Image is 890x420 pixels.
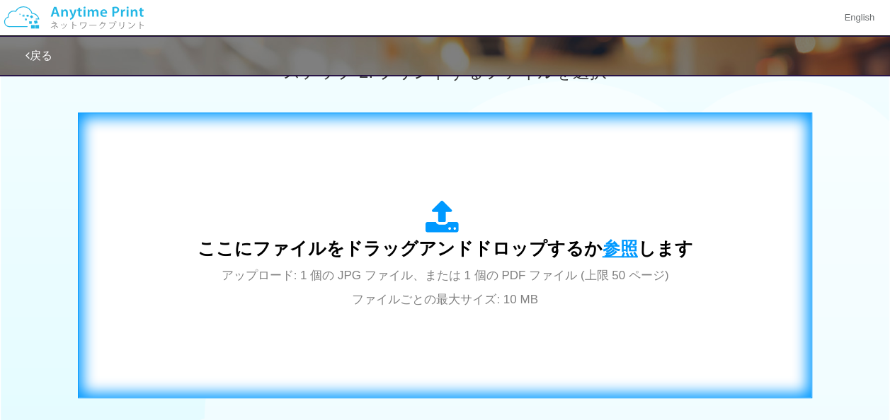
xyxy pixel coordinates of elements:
a: 戻る [25,49,52,62]
span: 参照 [603,238,638,258]
span: ここにファイルをドラッグアンドドロップするか します [198,238,693,258]
span: ステップ 2: プリントするファイルを選択 [283,62,606,81]
span: アップロード: 1 個の JPG ファイル、または 1 個の PDF ファイル (上限 50 ページ) ファイルごとの最大サイズ: 10 MB [222,269,669,306]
